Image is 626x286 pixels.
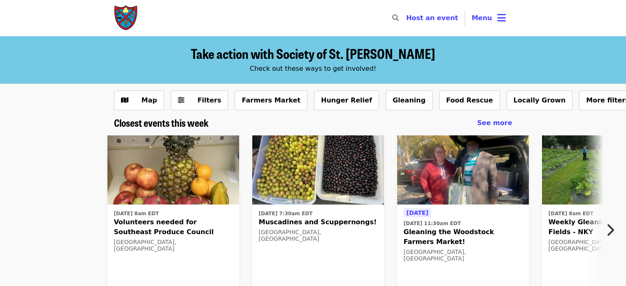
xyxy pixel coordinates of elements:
i: search icon [392,14,399,22]
i: chevron-right icon [606,222,614,238]
div: Closest events this week [107,117,519,129]
input: Search [404,8,410,28]
span: Gleaning the Woodstock Farmers Market! [404,227,522,247]
button: Filters (0 selected) [171,91,228,110]
span: Volunteers needed for Southeast Produce Council [114,217,233,237]
button: Show map view [114,91,164,110]
i: map icon [121,96,128,104]
span: Menu [472,14,492,22]
span: Closest events this week [114,115,209,130]
img: Gleaning the Woodstock Farmers Market! organized by Society of St. Andrew [397,135,529,205]
span: [DATE] [407,209,428,216]
a: Host an event [406,14,458,22]
span: Filters [198,96,221,104]
div: [GEOGRAPHIC_DATA], [GEOGRAPHIC_DATA] [404,249,522,263]
i: bars icon [497,12,506,24]
button: Toggle account menu [465,8,512,28]
time: [DATE] 8am EDT [114,210,159,217]
div: [GEOGRAPHIC_DATA], [GEOGRAPHIC_DATA] [114,239,233,253]
div: [GEOGRAPHIC_DATA], [GEOGRAPHIC_DATA] [259,229,377,243]
span: Map [142,96,157,104]
a: Closest events this week [114,117,209,129]
a: See more [477,118,512,128]
span: See more [477,119,512,127]
img: Muscadines and Scuppernongs! organized by Society of St. Andrew [252,135,384,205]
button: Food Rescue [439,91,500,110]
time: [DATE] 7:30am EDT [259,210,313,217]
button: Locally Grown [507,91,573,110]
button: Hunger Relief [314,91,379,110]
time: [DATE] 8am EDT [549,210,593,217]
span: Take action with Society of St. [PERSON_NAME] [191,44,435,63]
img: Volunteers needed for Southeast Produce Council organized by Society of St. Andrew [107,135,239,205]
button: Farmers Market [235,91,307,110]
i: sliders-h icon [178,96,184,104]
time: [DATE] 11:30am EDT [404,220,461,227]
span: Muscadines and Scuppernongs! [259,217,377,227]
img: Society of St. Andrew - Home [114,5,139,31]
div: Check out these ways to get involved! [114,64,512,74]
button: Next item [599,219,626,242]
button: Gleaning [386,91,433,110]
